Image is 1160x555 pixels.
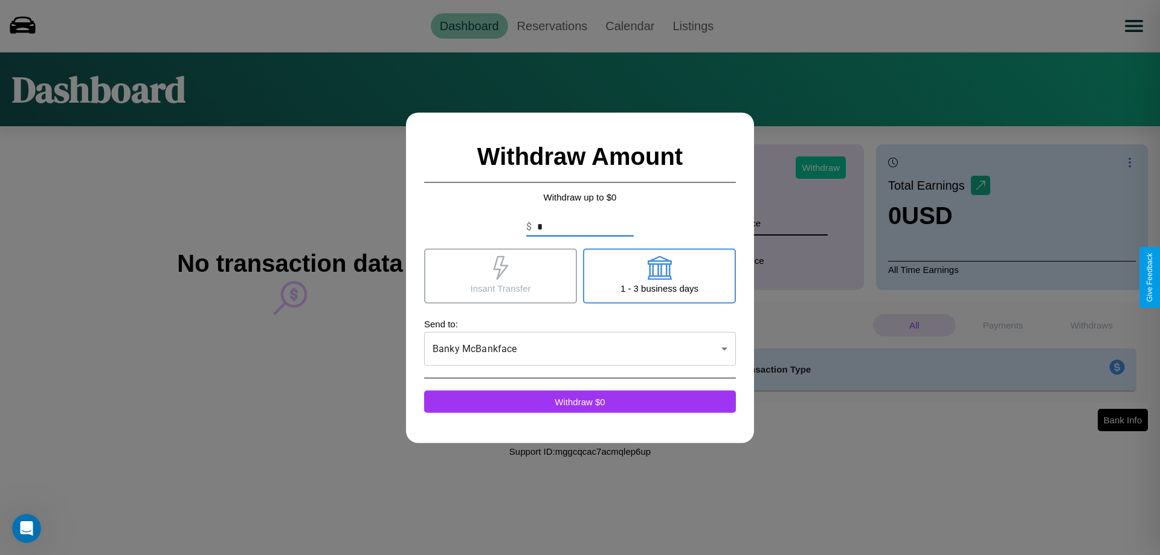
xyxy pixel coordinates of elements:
h2: Withdraw Amount [424,130,736,182]
div: Give Feedback [1145,253,1154,302]
iframe: Intercom live chat [12,514,41,543]
p: 1 - 3 business days [620,280,698,296]
p: Insant Transfer [470,280,530,296]
p: $ [526,219,532,234]
div: Banky McBankface [424,332,736,365]
button: Withdraw $0 [424,390,736,412]
p: Withdraw up to $ 0 [424,188,736,205]
p: Send to: [424,315,736,332]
